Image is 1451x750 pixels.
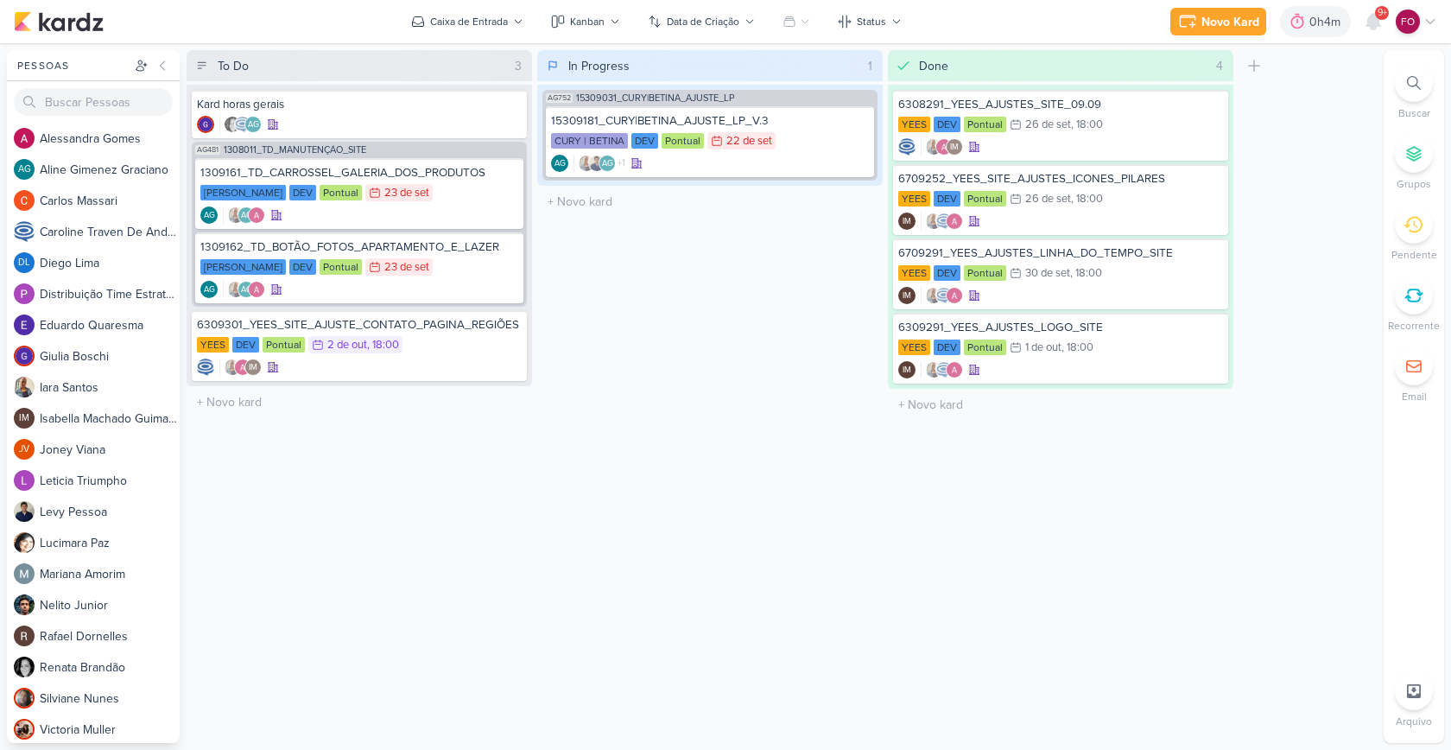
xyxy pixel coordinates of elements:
img: Lucimara Paz [14,532,35,553]
div: Colaboradores: Iara Santos, Caroline Traven De Andrade, Alessandra Gomes [921,213,963,230]
div: 26 de set [1025,119,1071,130]
div: M a r i a n a A m o r i m [40,565,180,583]
div: DEV [631,133,658,149]
img: Iara Santos [224,359,241,376]
p: Arquivo [1396,714,1432,729]
img: Alessandra Gomes [946,287,963,304]
div: YEES [898,117,930,132]
div: YEES [898,265,930,281]
img: Alessandra Gomes [248,207,265,224]
div: 23 de set [384,187,429,199]
p: AG [602,160,613,168]
span: +1 [616,156,625,170]
p: AG [204,212,215,220]
img: Levy Pessoa [588,155,605,172]
p: IM [903,292,911,301]
div: CURY | BETINA [551,133,628,149]
div: 6309291_YEES_AJUSTES_LOGO_SITE [898,320,1223,335]
img: Caroline Traven De Andrade [898,138,916,156]
div: C a r o l i n e T r a v e n D e A n d r a d e [40,223,180,241]
input: + Novo kard [541,189,879,214]
input: + Novo kard [190,390,529,415]
div: 30 de set [1025,268,1070,279]
div: [PERSON_NAME] [200,185,286,200]
span: AG752 [546,93,573,103]
p: IM [249,364,257,372]
div: Pontual [964,191,1006,207]
div: 1309162_TD_BOTÃO_FOTOS_APARTAMENTO_E_LAZER [200,239,518,255]
img: Levy Pessoa [14,501,35,522]
p: Buscar [1398,105,1430,121]
img: Iara Santos [227,207,244,224]
img: Alessandra Gomes [946,361,963,378]
div: N e l i t o J u n i o r [40,596,180,614]
div: 6709252_YEES_SITE_AJUSTES_ICONES_PILARES [898,171,1223,187]
div: , 18:00 [1070,268,1102,279]
div: S i l v i a n e N u n e s [40,690,180,708]
div: YEES [197,337,229,353]
div: Aline Gimenez Graciano [200,281,218,298]
img: Alessandra Gomes [935,138,953,156]
p: Grupos [1397,176,1431,192]
span: 9+ [1378,6,1387,20]
img: kardz.app [14,11,104,32]
li: Ctrl + F [1384,64,1444,121]
div: 6308291_YEES_AJUSTES_SITE_09.09 [898,97,1223,112]
div: R e n a t a B r a n d ã o [40,658,180,677]
div: Aline Gimenez Graciano [238,281,255,298]
img: Iara Santos [925,138,942,156]
div: G i u l i a B o s c h i [40,347,180,365]
div: Pontual [320,185,362,200]
img: Caroline Traven De Andrade [935,213,953,230]
p: IM [903,366,911,375]
div: L e t i c i a T r i u m p h o [40,472,180,490]
div: Pontual [320,259,362,275]
img: Renata Brandão [14,657,35,677]
div: Pontual [263,337,305,353]
img: Mariana Amorim [14,563,35,584]
div: Colaboradores: Renata Brandão, Caroline Traven De Andrade, Aline Gimenez Graciano [219,116,262,133]
div: Criador(a): Giulia Boschi [197,116,214,133]
div: Isabella Machado Guimarães [898,287,916,304]
div: L e v y P e s s o a [40,503,180,521]
p: AG [241,212,252,220]
img: Caroline Traven De Andrade [935,287,953,304]
div: Criador(a): Isabella Machado Guimarães [898,361,916,378]
div: , 18:00 [1071,194,1103,205]
img: Nelito Junior [14,594,35,615]
img: Iara Santos [578,155,595,172]
p: Recorrente [1388,318,1440,334]
img: Eduardo Quaresma [14,315,35,335]
div: Fabio Oliveira [1396,10,1420,34]
div: Aline Gimenez Graciano [551,155,568,172]
div: 6309301_YEES_SITE_AJUSTE_CONTATO_PAGINA_REGIÕES [197,317,522,333]
div: A l e s s a n d r a G o m e s [40,130,180,148]
div: DEV [289,185,316,200]
div: , 18:00 [1071,119,1103,130]
img: Giulia Boschi [14,346,35,366]
div: 6709291_YEES_AJUSTES_LINHA_DO_TEMPO_SITE [898,245,1223,261]
div: Colaboradores: Iara Santos, Caroline Traven De Andrade, Alessandra Gomes [921,361,963,378]
div: Isabella Machado Guimarães [946,138,963,156]
div: 23 de set [384,262,429,273]
div: A l i n e G i m e n e z G r a c i a n o [40,161,180,179]
img: Leticia Triumpho [14,470,35,491]
div: YEES [898,340,930,355]
p: Email [1402,389,1427,404]
div: L u c i m a r a P a z [40,534,180,552]
div: DEV [289,259,316,275]
p: DL [18,258,30,268]
img: Giulia Boschi [197,116,214,133]
div: DEV [934,117,960,132]
div: Aline Gimenez Graciano [200,207,218,224]
div: D i e g o L i m a [40,254,180,272]
div: Colaboradores: Iara Santos, Alessandra Gomes, Isabella Machado Guimarães [921,138,963,156]
div: C a r l o s M a s s a r i [40,192,180,210]
div: Pontual [964,265,1006,281]
p: Pendente [1391,247,1437,263]
div: Criador(a): Aline Gimenez Graciano [551,155,568,172]
button: Novo Kard [1170,8,1266,35]
div: Pessoas [14,58,131,73]
div: , 18:00 [367,340,399,351]
img: Victoria Muller [14,719,35,740]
